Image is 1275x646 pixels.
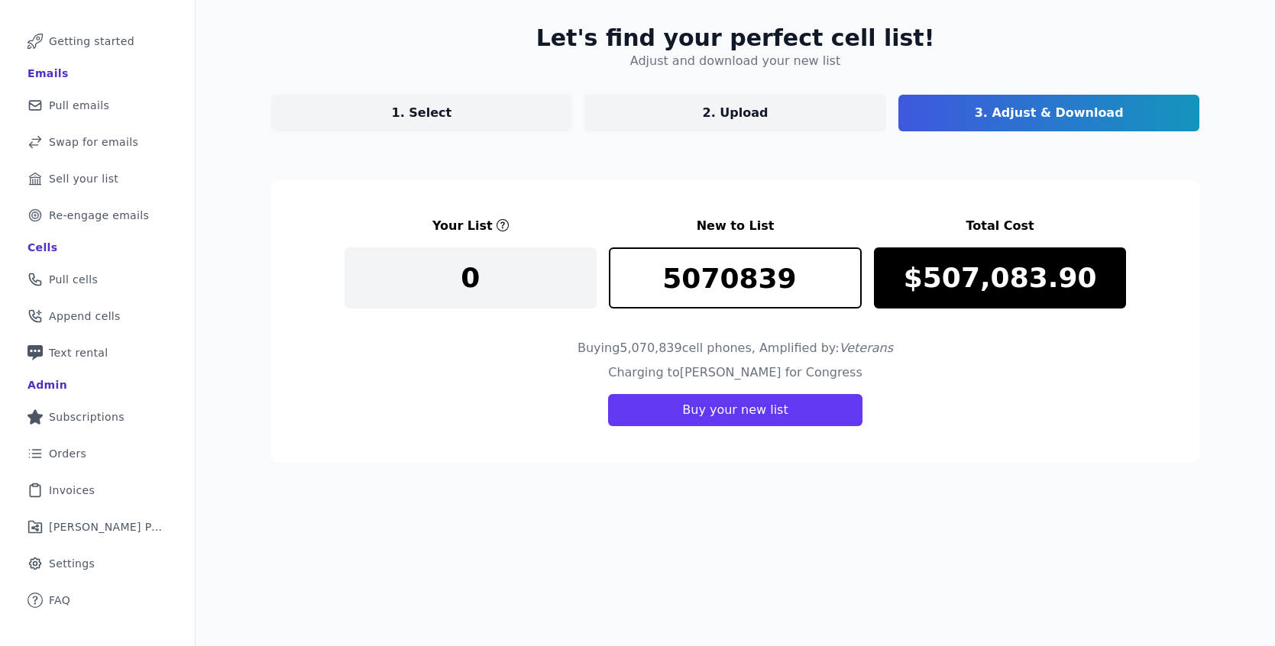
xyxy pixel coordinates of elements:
a: FAQ [12,583,183,617]
span: FAQ [49,593,70,608]
h3: Your List [432,217,493,235]
a: Settings [12,547,183,580]
span: Orders [49,446,86,461]
span: Sell your list [49,171,118,186]
a: Pull cells [12,263,183,296]
span: Pull emails [49,98,109,113]
span: , Amplified by: [752,341,893,355]
a: Invoices [12,473,183,507]
span: Veterans [840,341,894,355]
span: Text rental [49,345,108,360]
a: Orders [12,437,183,470]
h4: Buying 5,070,839 cell phones [578,339,893,357]
span: Invoices [49,483,95,498]
h4: Charging to [PERSON_NAME] for Congress [608,363,862,382]
a: Re-engage emails [12,199,183,232]
span: Re-engage emails [49,208,149,223]
p: $507,083.90 [904,263,1097,293]
a: 2. Upload [584,95,886,131]
a: Pull emails [12,89,183,122]
span: Append cells [49,308,121,324]
span: Getting started [49,34,134,49]
h3: New to List [609,217,862,235]
p: 2. Upload [703,104,769,122]
div: Admin [28,377,67,392]
p: 3. Adjust & Download [975,104,1124,122]
span: Swap for emails [49,134,138,150]
button: Buy your new list [608,394,862,426]
a: 3. Adjust & Download [898,95,1200,131]
h2: Let's find your perfect cell list! [536,24,935,52]
a: Sell your list [12,162,183,195]
p: 0 [461,263,480,293]
span: Subscriptions [49,409,125,425]
a: Subscriptions [12,400,183,434]
a: Getting started [12,24,183,58]
div: Emails [28,66,69,81]
a: Append cells [12,299,183,333]
div: Cells [28,240,57,255]
span: Pull cells [49,272,98,287]
p: 1. Select [392,104,452,122]
h3: Total Cost [874,217,1127,235]
span: Settings [49,556,95,571]
a: [PERSON_NAME] Performance [12,510,183,544]
span: [PERSON_NAME] Performance [49,519,164,535]
a: Swap for emails [12,125,183,159]
a: 1. Select [271,95,573,131]
h4: Adjust and download your new list [630,52,840,70]
a: Text rental [12,336,183,370]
